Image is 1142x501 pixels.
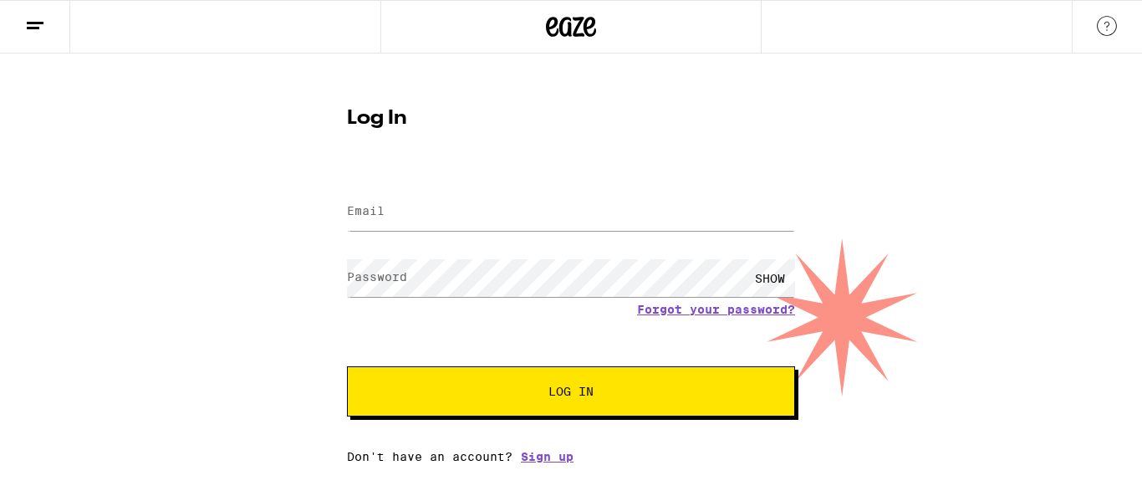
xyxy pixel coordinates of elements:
[347,109,795,129] h1: Log In
[745,259,795,297] div: SHOW
[347,193,795,231] input: Email
[347,366,795,417] button: Log In
[347,270,407,284] label: Password
[637,303,795,316] a: Forgot your password?
[521,450,574,463] a: Sign up
[347,204,385,217] label: Email
[347,450,795,463] div: Don't have an account?
[548,386,594,397] span: Log In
